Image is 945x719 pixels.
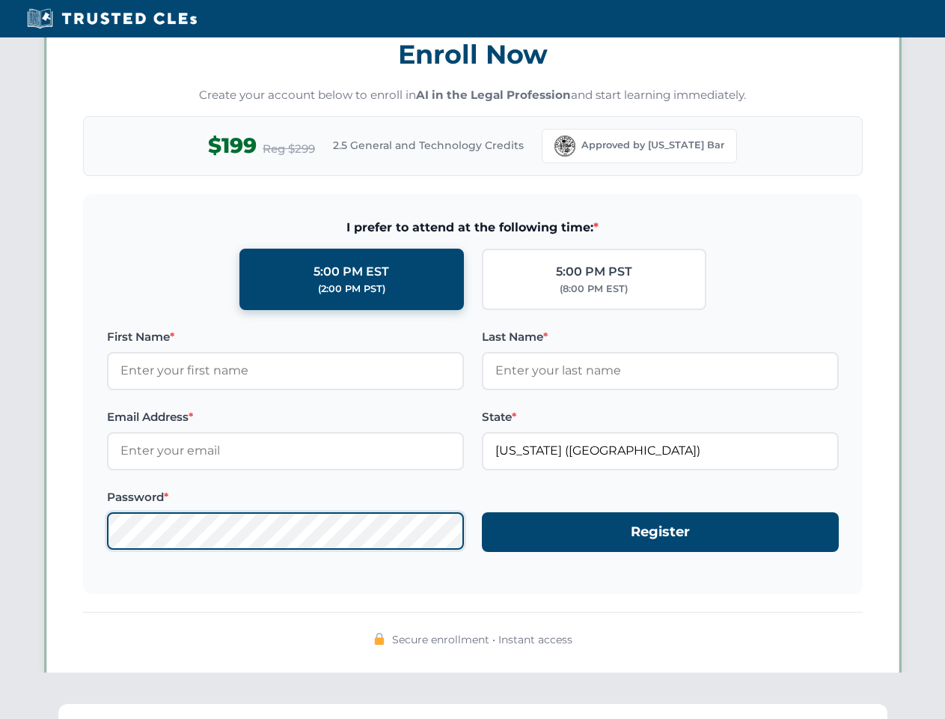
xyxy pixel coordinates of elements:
[416,88,571,102] strong: AI in the Legal Profession
[482,512,839,552] button: Register
[107,328,464,346] label: First Name
[22,7,201,30] img: Trusted CLEs
[482,328,839,346] label: Last Name
[107,218,839,237] span: I prefer to attend at the following time:
[482,432,839,470] input: Florida (FL)
[107,432,464,470] input: Enter your email
[107,352,464,389] input: Enter your first name
[263,140,315,158] span: Reg $299
[556,262,632,282] div: 5:00 PM PST
[482,408,839,426] label: State
[554,136,575,157] img: Florida Bar
[373,633,385,645] img: 🔒
[208,129,257,163] span: $199
[318,282,385,297] div: (2:00 PM PST)
[392,631,572,648] span: Secure enrollment • Instant access
[83,31,863,78] h3: Enroll Now
[314,262,389,282] div: 5:00 PM EST
[482,352,839,389] input: Enter your last name
[333,137,524,154] span: 2.5 General and Technology Credits
[581,138,724,153] span: Approved by [US_STATE] Bar
[107,408,464,426] label: Email Address
[560,282,628,297] div: (8:00 PM EST)
[83,87,863,104] p: Create your account below to enroll in and start learning immediately.
[107,488,464,506] label: Password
